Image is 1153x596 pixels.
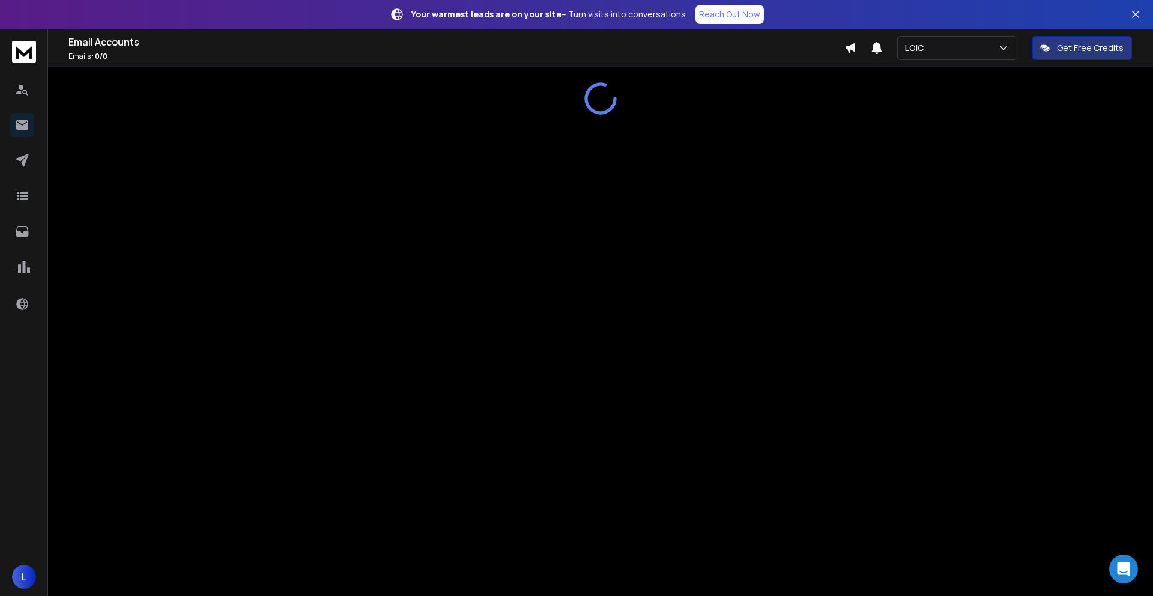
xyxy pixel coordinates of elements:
p: LOIC [905,42,928,54]
div: Open Intercom Messenger [1109,555,1138,583]
p: Get Free Credits [1057,42,1124,54]
button: L [12,565,36,589]
p: Emails : [68,52,844,61]
h1: Email Accounts [68,35,844,49]
button: Get Free Credits [1032,36,1132,60]
p: Reach Out Now [699,8,760,20]
p: – Turn visits into conversations [411,8,686,20]
a: Reach Out Now [695,5,764,24]
span: 0 / 0 [95,51,107,61]
strong: Your warmest leads are on your site [411,8,561,20]
img: logo [12,41,36,63]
